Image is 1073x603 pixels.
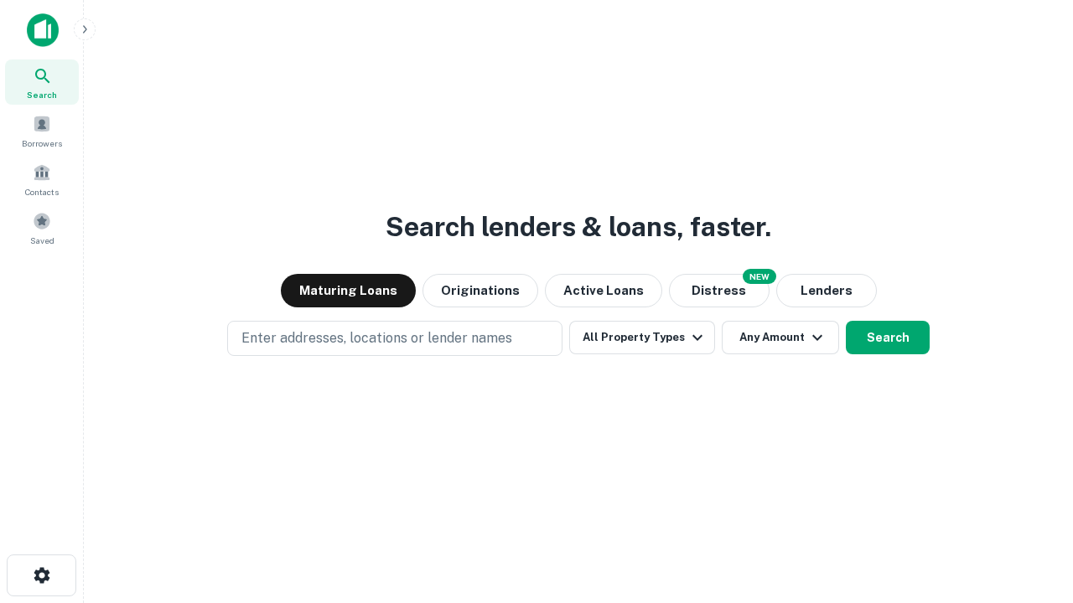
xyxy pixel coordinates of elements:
[422,274,538,307] button: Originations
[846,321,930,354] button: Search
[669,274,770,307] button: Search distressed loans with lien and other non-mortgage details.
[22,137,62,150] span: Borrowers
[30,234,54,247] span: Saved
[569,321,715,354] button: All Property Types
[989,469,1073,549] iframe: Chat Widget
[722,321,839,354] button: Any Amount
[776,274,877,307] button: Lenders
[5,59,79,105] a: Search
[281,274,416,307] button: Maturing Loans
[5,205,79,250] a: Saved
[227,321,562,356] button: Enter addresses, locations or lender names
[25,185,59,198] span: Contacts
[743,269,776,284] div: NEW
[27,13,59,47] img: capitalize-icon.png
[545,274,662,307] button: Active Loans
[5,108,79,153] a: Borrowers
[386,207,771,247] h3: Search lenders & loans, faster.
[241,328,512,348] p: Enter addresses, locations or lender names
[5,157,79,202] a: Contacts
[27,88,57,101] span: Search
